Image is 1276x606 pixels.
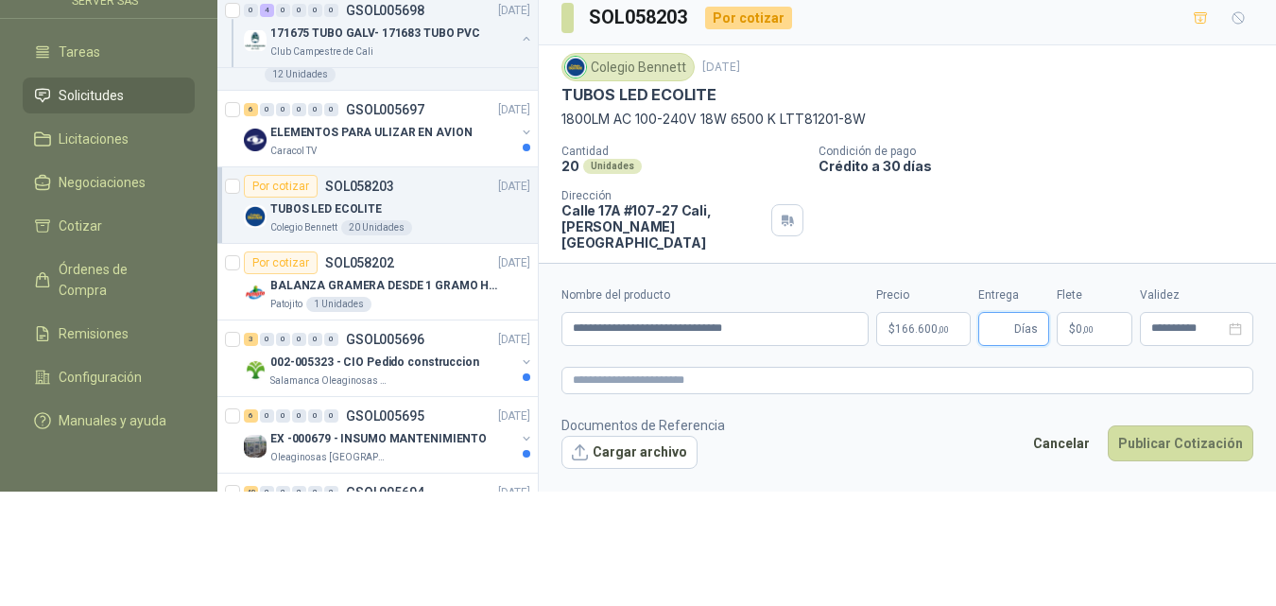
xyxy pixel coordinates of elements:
[346,333,424,346] p: GSOL005696
[498,331,530,349] p: [DATE]
[561,145,803,158] p: Cantidad
[276,409,290,423] div: 0
[325,180,394,193] p: SOL058203
[244,205,267,228] img: Company Logo
[244,405,534,465] a: 6 0 0 0 0 0 GSOL005695[DATE] Company LogoEX -000679 - INSUMO MANTENIMIENTOOleaginosas [GEOGRAPHIC...
[244,435,267,458] img: Company Logo
[244,328,534,389] a: 3 0 0 0 0 0 GSOL005696[DATE] Company Logo002-005323 - CIO Pedido construccionSalamanca Oleaginosa...
[876,286,971,304] label: Precio
[292,486,306,499] div: 0
[23,34,195,70] a: Tareas
[270,354,479,372] p: 002-005323 - CIO Pedido construccion
[276,103,290,116] div: 0
[260,4,274,17] div: 4
[346,103,424,116] p: GSOL005697
[292,409,306,423] div: 0
[244,175,318,198] div: Por cotizar
[561,109,1253,130] p: 1800LM AC 100-240V 18W 6500 K LTT81201-8W
[346,409,424,423] p: GSOL005695
[270,277,506,295] p: BALANZA GRAMERA DESDE 1 GRAMO HASTA 5 GRAMOS
[1069,323,1076,335] span: $
[583,159,642,174] div: Unidades
[59,129,129,149] span: Licitaciones
[346,4,424,17] p: GSOL005698
[59,85,124,106] span: Solicitudes
[260,333,274,346] div: 0
[341,220,412,235] div: 20 Unidades
[244,98,534,159] a: 6 0 0 0 0 0 GSOL005697[DATE] Company LogoELEMENTOS PARA ULIZAR EN AVIONCaracol TV
[244,333,258,346] div: 3
[23,78,195,113] a: Solicitudes
[308,409,322,423] div: 0
[270,44,373,60] p: Club Campestre de Cali
[270,25,480,43] p: 171675 TUBO GALV- 171683 TUBO PVC
[292,103,306,116] div: 0
[265,67,336,82] div: 12 Unidades
[308,4,322,17] div: 0
[270,450,389,465] p: Oleaginosas [GEOGRAPHIC_DATA][PERSON_NAME]
[324,333,338,346] div: 0
[978,286,1049,304] label: Entrega
[1057,286,1132,304] label: Flete
[561,189,764,202] p: Dirección
[244,409,258,423] div: 6
[292,333,306,346] div: 0
[498,407,530,425] p: [DATE]
[1140,286,1253,304] label: Validez
[270,297,302,312] p: Patojito
[324,4,338,17] div: 0
[244,4,258,17] div: 0
[561,415,725,436] p: Documentos de Referencia
[292,4,306,17] div: 0
[59,323,129,344] span: Remisiones
[23,316,195,352] a: Remisiones
[244,481,534,542] a: 49 0 0 0 0 0 GSOL005694[DATE]
[324,103,338,116] div: 0
[346,486,424,499] p: GSOL005694
[244,103,258,116] div: 6
[1014,313,1038,345] span: Días
[324,486,338,499] div: 0
[270,124,472,142] p: ELEMENTOS PARA ULIZAR EN AVION
[702,59,740,77] p: [DATE]
[276,4,290,17] div: 0
[561,202,764,251] p: Calle 17A #107-27 Cali , [PERSON_NAME][GEOGRAPHIC_DATA]
[876,312,971,346] p: $166.600,00
[270,373,389,389] p: Salamanca Oleaginosas SAS
[819,158,1268,174] p: Crédito a 30 días
[498,101,530,119] p: [DATE]
[498,178,530,196] p: [DATE]
[561,286,869,304] label: Nombre del producto
[308,333,322,346] div: 0
[498,254,530,272] p: [DATE]
[589,3,690,32] h3: SOL058203
[325,256,394,269] p: SOL058202
[260,409,274,423] div: 0
[1108,425,1253,461] button: Publicar Cotización
[561,85,716,105] p: TUBOS LED ECOLITE
[561,53,695,81] div: Colegio Bennett
[498,2,530,20] p: [DATE]
[244,282,267,304] img: Company Logo
[244,358,267,381] img: Company Logo
[217,244,538,320] a: Por cotizarSOL058202[DATE] Company LogoBALANZA GRAMERA DESDE 1 GRAMO HASTA 5 GRAMOSPatojito1 Unid...
[1082,324,1094,335] span: ,00
[270,220,337,235] p: Colegio Bennett
[498,484,530,502] p: [DATE]
[59,216,102,236] span: Cotizar
[244,129,267,151] img: Company Logo
[561,158,579,174] p: 20
[306,297,371,312] div: 1 Unidades
[59,42,100,62] span: Tareas
[276,486,290,499] div: 0
[244,251,318,274] div: Por cotizar
[59,367,142,388] span: Configuración
[565,57,586,78] img: Company Logo
[59,172,146,193] span: Negociaciones
[260,486,274,499] div: 0
[23,121,195,157] a: Licitaciones
[276,333,290,346] div: 0
[895,323,949,335] span: 166.600
[938,324,949,335] span: ,00
[819,145,1268,158] p: Condición de pago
